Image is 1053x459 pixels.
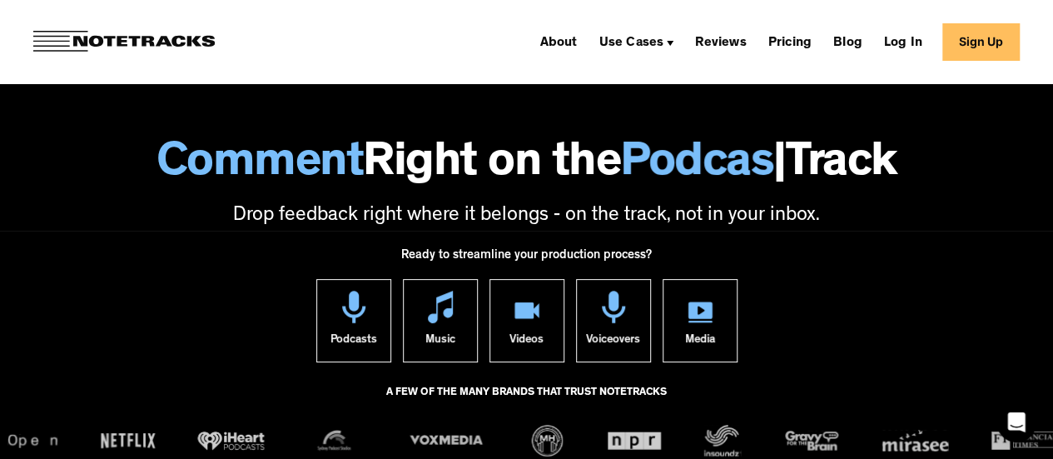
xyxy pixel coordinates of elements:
[425,323,455,362] div: Music
[592,28,680,55] div: Use Cases
[533,28,584,55] a: About
[386,379,667,424] div: A FEW OF THE MANY BRANDS THAT TRUST NOTETRACKS
[877,28,929,55] a: Log In
[509,323,544,362] div: Videos
[827,28,869,55] a: Blog
[996,402,1036,442] div: Open Intercom Messenger
[599,37,663,50] div: Use Cases
[773,142,786,190] span: |
[316,279,391,362] a: Podcasts
[403,279,478,362] a: Music
[620,142,773,190] span: Podcas
[942,23,1020,61] a: Sign Up
[17,202,1036,231] p: Drop feedback right where it belongs - on the track, not in your inbox.
[156,142,364,190] span: Comment
[688,28,752,55] a: Reviews
[401,239,652,279] div: Ready to streamline your production process?
[663,279,738,362] a: Media
[576,279,651,362] a: Voiceovers
[489,279,564,362] a: Videos
[586,323,640,362] div: Voiceovers
[330,323,377,362] div: Podcasts
[17,142,1036,190] h1: Right on the Track
[762,28,818,55] a: Pricing
[685,323,715,362] div: Media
